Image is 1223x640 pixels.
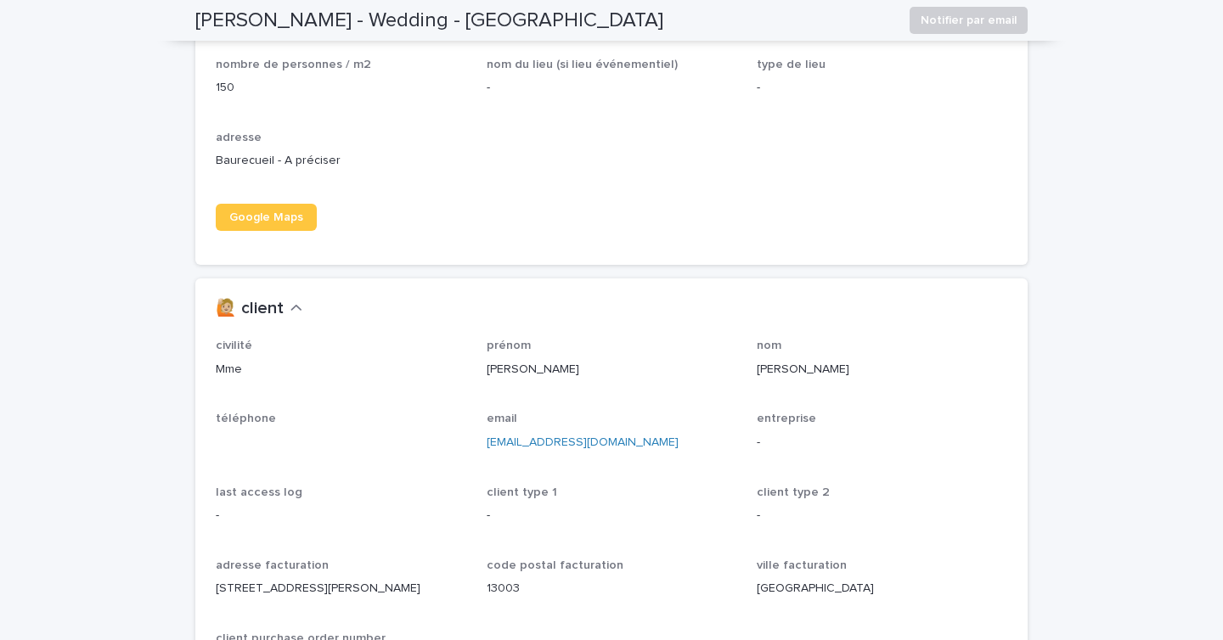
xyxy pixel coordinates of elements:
[216,580,466,598] p: [STREET_ADDRESS][PERSON_NAME]
[487,507,737,525] p: -
[487,79,737,97] p: -
[757,340,781,351] span: nom
[757,434,1007,452] p: -
[757,486,830,498] span: client type 2
[216,204,317,231] a: Google Maps
[757,59,826,70] span: type de lieu
[757,413,816,424] span: entreprise
[216,413,276,424] span: téléphone
[757,559,847,571] span: ville facturation
[757,79,1007,97] p: -
[216,559,329,571] span: adresse facturation
[910,7,1028,34] button: Notifier par email
[216,361,466,379] p: Mme
[216,507,466,525] p: -
[487,361,737,379] p: [PERSON_NAME]
[216,299,284,319] h2: 🙋🏼 client
[216,132,262,143] span: adresse
[757,580,1007,598] p: [GEOGRAPHIC_DATA]
[921,12,1017,29] span: Notifier par email
[216,152,466,170] p: Baurecueil - A préciser
[195,8,663,33] h2: [PERSON_NAME] - Wedding - [GEOGRAPHIC_DATA]
[487,340,531,351] span: prénom
[487,436,679,448] a: [EMAIL_ADDRESS][DOMAIN_NAME]
[229,211,303,223] span: Google Maps
[216,59,371,70] span: nombre de personnes / m2
[757,507,1007,525] p: -
[757,361,1007,379] p: [PERSON_NAME]
[487,413,517,424] span: email
[487,59,678,70] span: nom du lieu (si lieu événementiel)
[216,79,466,97] p: 150
[487,580,737,598] p: 13003
[487,486,557,498] span: client type 1
[216,299,302,319] button: 🙋🏼 client
[216,340,252,351] span: civilité
[487,559,623,571] span: code postal facturation
[216,486,302,498] span: last access log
